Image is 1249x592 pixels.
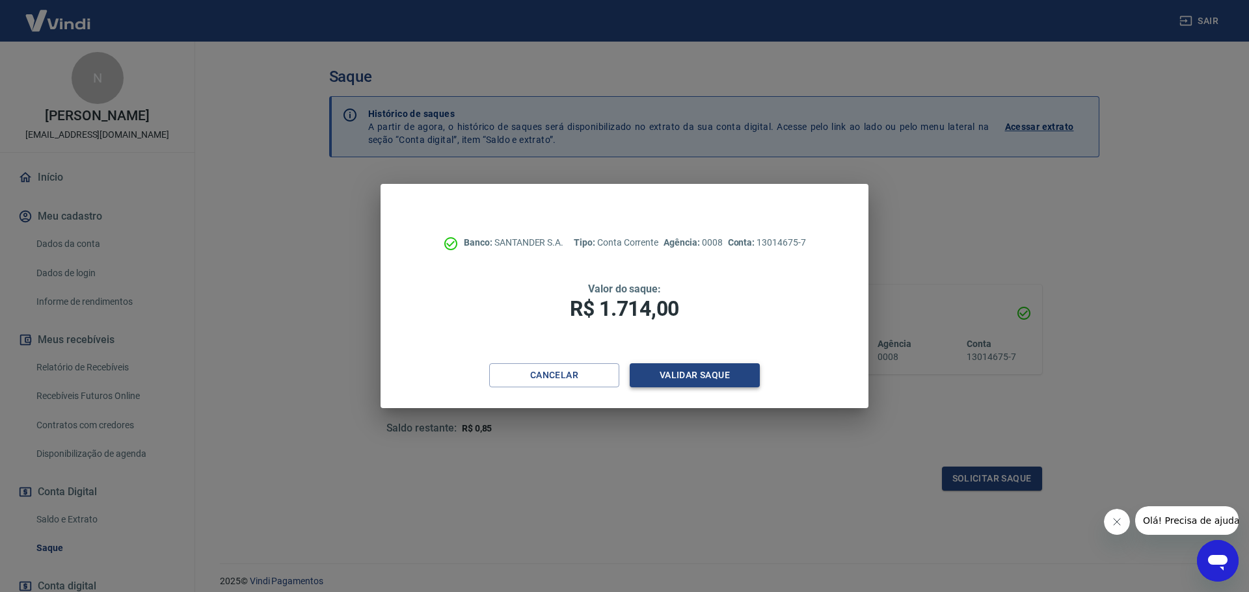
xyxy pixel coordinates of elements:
[464,237,494,248] span: Banco:
[1197,540,1239,582] iframe: Botão para abrir a janela de mensagens
[489,363,619,387] button: Cancelar
[728,236,806,250] p: 13014675-7
[630,363,760,387] button: Validar saque
[1135,506,1239,535] iframe: Mensagem da empresa
[574,237,597,248] span: Tipo:
[664,236,722,250] p: 0008
[1104,509,1130,535] iframe: Fechar mensagem
[588,283,661,295] span: Valor do saque:
[8,9,109,19] span: Olá! Precisa de ajuda?
[664,237,702,248] span: Agência:
[574,236,658,250] p: Conta Corrente
[464,236,563,250] p: SANTANDER S.A.
[570,296,679,321] span: R$ 1.714,00
[728,237,757,248] span: Conta:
